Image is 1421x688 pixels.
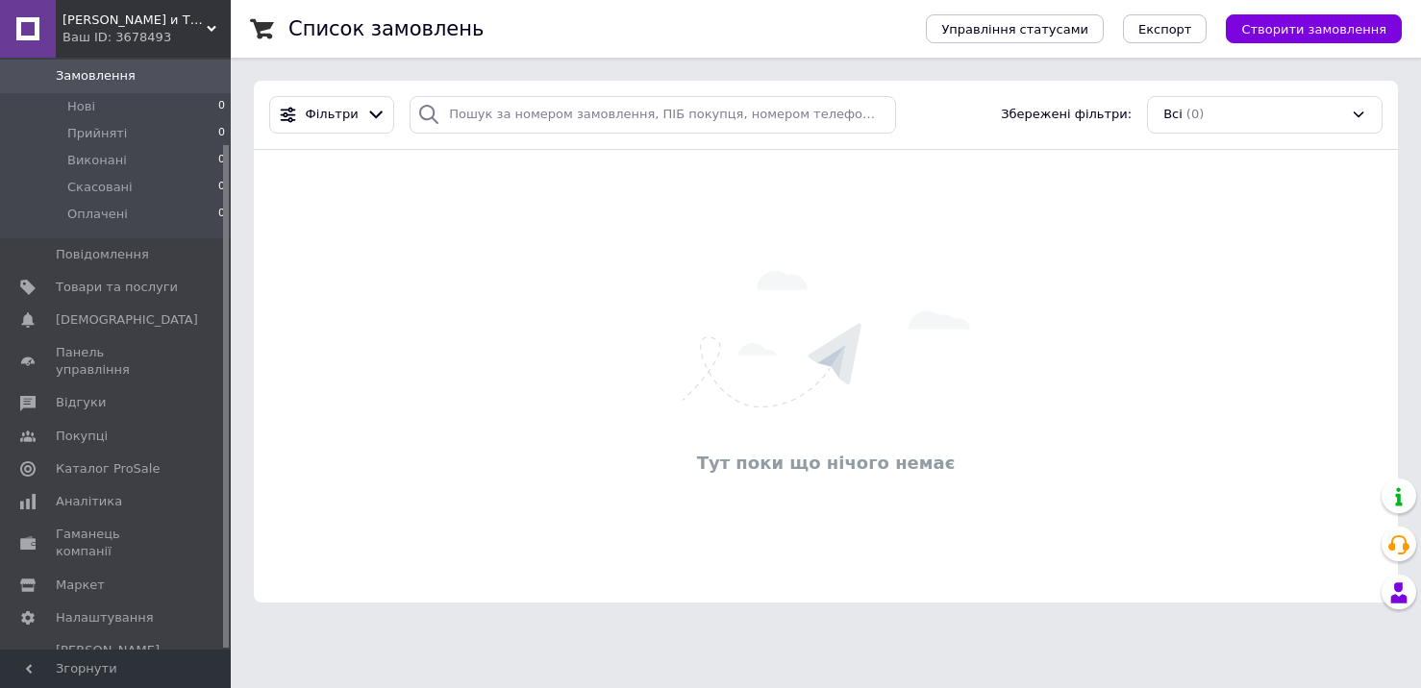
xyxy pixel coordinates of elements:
span: Налаштування [56,609,154,627]
span: Гаманець компанії [56,526,178,560]
span: (0) [1186,107,1204,121]
span: [DEMOGRAPHIC_DATA] [56,311,198,329]
span: 0 [218,179,225,196]
span: Аналітика [56,493,122,510]
span: Скасовані [67,179,133,196]
span: Повідомлення [56,246,149,263]
span: Панель управління [56,344,178,379]
span: Нові [67,98,95,115]
span: 0 [218,125,225,142]
button: Створити замовлення [1226,14,1402,43]
span: Експорт [1138,22,1192,37]
span: Збережені фільтри: [1001,106,1132,124]
span: Покупці [56,428,108,445]
h1: Список замовлень [288,17,484,40]
span: Товари та послуги [56,279,178,296]
span: Маркет [56,577,105,594]
span: Замовлення [56,67,136,85]
span: Каталог ProSale [56,460,160,478]
span: 0 [218,152,225,169]
button: Експорт [1123,14,1208,43]
span: Фільтри [306,106,359,124]
input: Пошук за номером замовлення, ПІБ покупця, номером телефону, Email, номером накладної [410,96,896,134]
div: Ваш ID: 3678493 [62,29,231,46]
button: Управління статусами [926,14,1104,43]
span: Оплачені [67,206,128,223]
span: Владимир и Татка [62,12,207,29]
span: 0 [218,206,225,223]
span: Управління статусами [941,22,1088,37]
a: Створити замовлення [1207,21,1402,36]
span: Прийняті [67,125,127,142]
span: Створити замовлення [1241,22,1386,37]
div: Тут поки що нічого немає [263,451,1388,475]
span: Всі [1163,106,1183,124]
span: Виконані [67,152,127,169]
span: 0 [218,98,225,115]
span: Відгуки [56,394,106,411]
